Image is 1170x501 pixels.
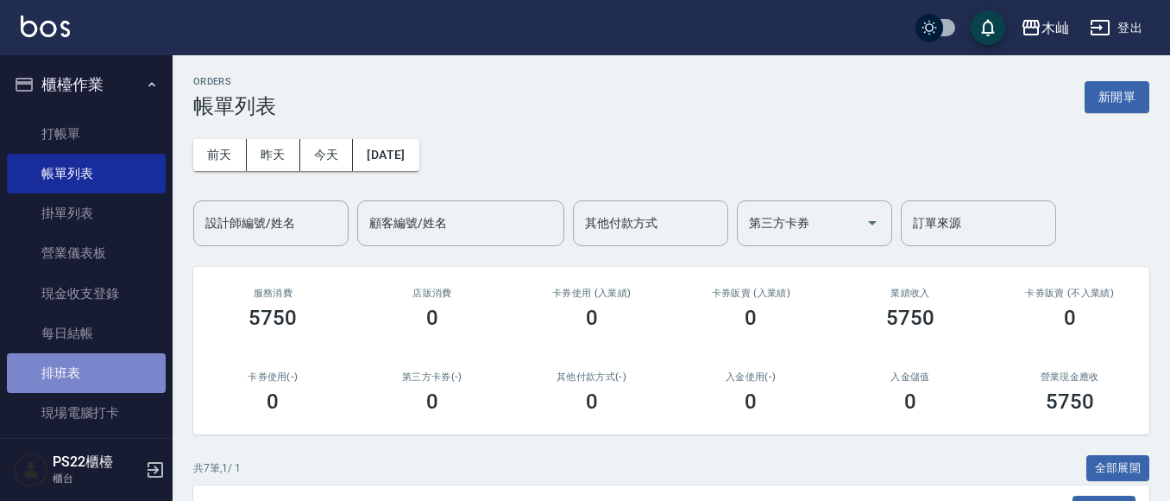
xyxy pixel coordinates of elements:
img: Person [14,453,48,487]
h2: 入金儲值 [852,371,970,383]
button: 登出 [1083,12,1149,44]
a: 排班表 [7,353,166,393]
h3: 0 [267,390,279,414]
p: 櫃台 [53,471,141,486]
h2: 店販消費 [374,288,492,299]
button: Open [859,209,886,237]
h5: PS22櫃檯 [53,453,141,471]
h3: 5750 [248,306,297,330]
h2: 業績收入 [852,288,970,299]
h3: 0 [426,306,438,330]
h2: 卡券使用(-) [214,371,332,383]
a: 營業儀表板 [7,233,166,273]
h3: 0 [426,390,438,414]
button: 新開單 [1085,81,1149,113]
h2: 營業現金應收 [1010,371,1129,383]
h3: 0 [1064,306,1076,330]
h3: 0 [904,390,916,414]
h3: 服務消費 [214,288,332,299]
h3: 帳單列表 [193,94,276,118]
h2: 第三方卡券(-) [374,371,492,383]
a: 現金收支登錄 [7,274,166,314]
h2: ORDERS [193,76,276,87]
button: 全部展開 [1086,455,1150,482]
div: 木屾 [1041,17,1069,39]
h3: 0 [586,390,598,414]
h3: 5750 [886,306,934,330]
h2: 卡券販賣 (入業績) [692,288,810,299]
button: 前天 [193,139,247,171]
button: save [971,10,1005,45]
h2: 入金使用(-) [692,371,810,383]
h2: 卡券使用 (入業績) [532,288,651,299]
p: 共 7 筆, 1 / 1 [193,460,241,476]
button: 今天 [300,139,354,171]
img: Logo [21,16,70,37]
h3: 0 [745,390,757,414]
h3: 0 [745,306,757,330]
a: 帳單列表 [7,154,166,193]
h3: 5750 [1046,390,1094,414]
button: 櫃檯作業 [7,62,166,107]
h2: 卡券販賣 (不入業績) [1010,288,1129,299]
h3: 0 [586,306,598,330]
h2: 其他付款方式(-) [532,371,651,383]
a: 掛單列表 [7,193,166,233]
button: [DATE] [353,139,418,171]
a: 現場電腦打卡 [7,393,166,433]
button: 木屾 [1014,10,1076,46]
a: 新開單 [1085,88,1149,105]
a: 打帳單 [7,114,166,154]
a: 每日結帳 [7,314,166,353]
button: 昨天 [247,139,300,171]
